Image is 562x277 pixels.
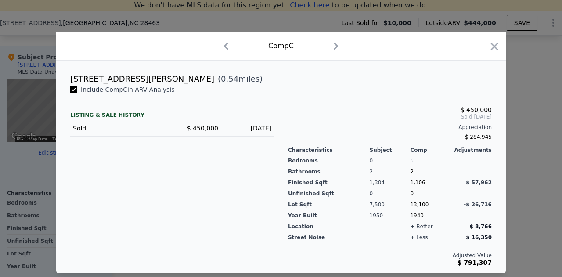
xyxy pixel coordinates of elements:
[410,191,414,197] span: 0
[187,125,218,132] span: $ 450,000
[410,223,432,230] div: + better
[70,112,274,120] div: LISTING & SALE HISTORY
[410,155,451,166] div: 0
[370,199,411,210] div: 7,500
[410,166,451,177] div: 2
[466,234,492,241] span: $ 16,350
[288,199,370,210] div: Lot Sqft
[77,86,178,93] span: Include Comp C in ARV Analysis
[461,106,492,113] span: $ 450,000
[465,134,492,140] span: $ 284,945
[73,124,165,133] div: Sold
[214,73,263,85] span: ( miles)
[458,259,492,266] span: $ 791,307
[288,155,370,166] div: Bedrooms
[451,188,492,199] div: -
[288,124,492,131] div: Appreciation
[221,74,238,83] span: 0.54
[225,124,271,133] div: [DATE]
[370,188,411,199] div: 0
[70,73,214,85] div: [STREET_ADDRESS][PERSON_NAME]
[268,41,294,51] div: Comp C
[470,223,492,230] span: $ 8,766
[288,232,370,243] div: street noise
[410,147,451,154] div: Comp
[288,221,370,232] div: location
[451,166,492,177] div: -
[451,210,492,221] div: -
[410,234,428,241] div: + less
[288,113,492,120] span: Sold [DATE]
[370,177,411,188] div: 1,304
[288,177,370,188] div: Finished Sqft
[370,210,411,221] div: 1950
[288,252,492,259] div: Adjusted Value
[288,188,370,199] div: Unfinished Sqft
[370,166,411,177] div: 2
[410,201,429,208] span: 13,100
[370,155,411,166] div: 0
[288,210,370,221] div: Year Built
[410,210,451,221] div: 1940
[410,180,425,186] span: 1,106
[451,155,492,166] div: -
[466,180,492,186] span: $ 57,962
[451,147,492,154] div: Adjustments
[370,147,411,154] div: Subject
[288,147,370,154] div: Characteristics
[288,166,370,177] div: Bathrooms
[464,201,492,208] span: -$ 26,716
